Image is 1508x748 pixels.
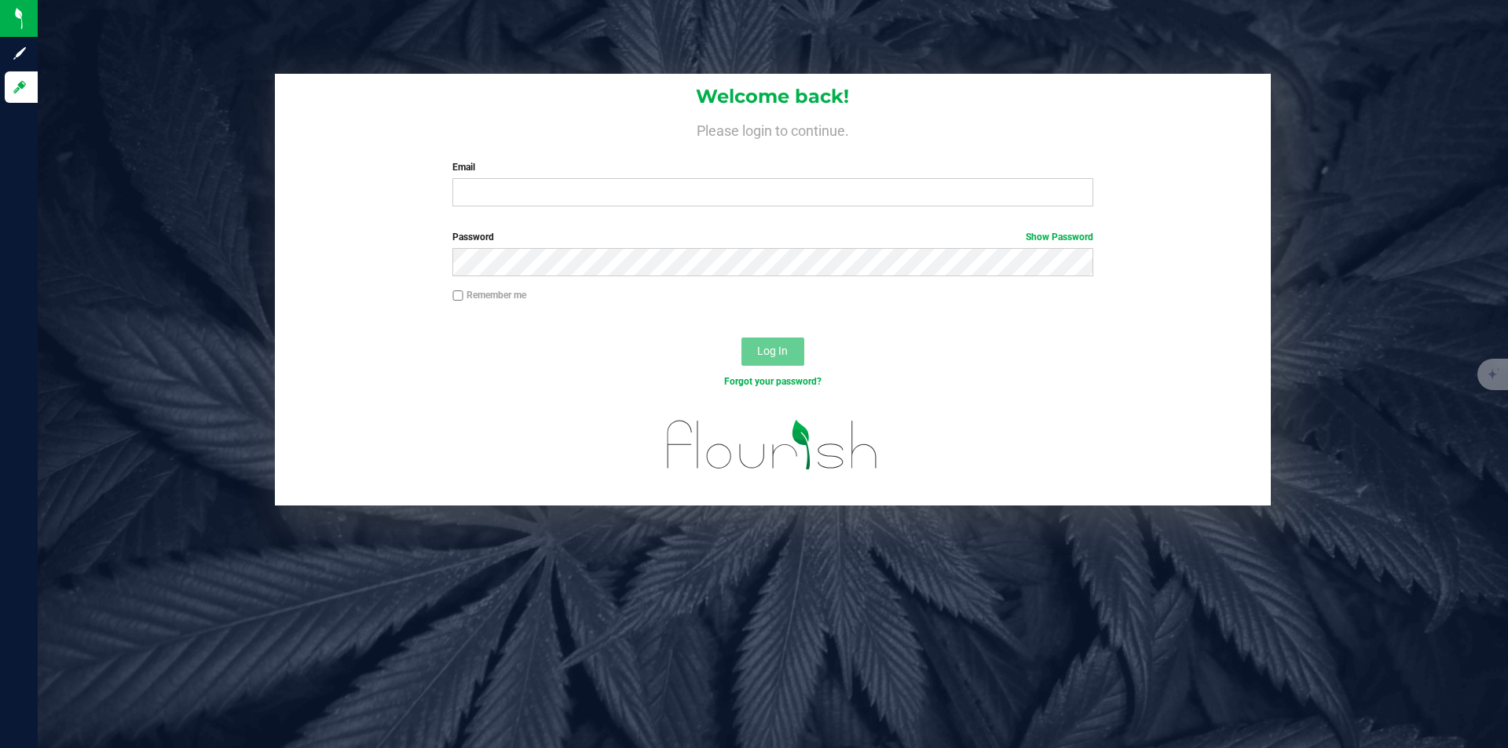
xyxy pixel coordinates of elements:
[724,376,822,387] a: Forgot your password?
[275,86,1271,107] h1: Welcome back!
[648,405,897,485] img: flourish_logo.svg
[452,160,1093,174] label: Email
[452,290,463,301] input: Remember me
[452,288,526,302] label: Remember me
[12,79,27,95] inline-svg: Log in
[741,338,804,366] button: Log In
[275,119,1271,138] h4: Please login to continue.
[12,46,27,61] inline-svg: Sign up
[452,232,494,243] span: Password
[1026,232,1093,243] a: Show Password
[757,345,788,357] span: Log In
